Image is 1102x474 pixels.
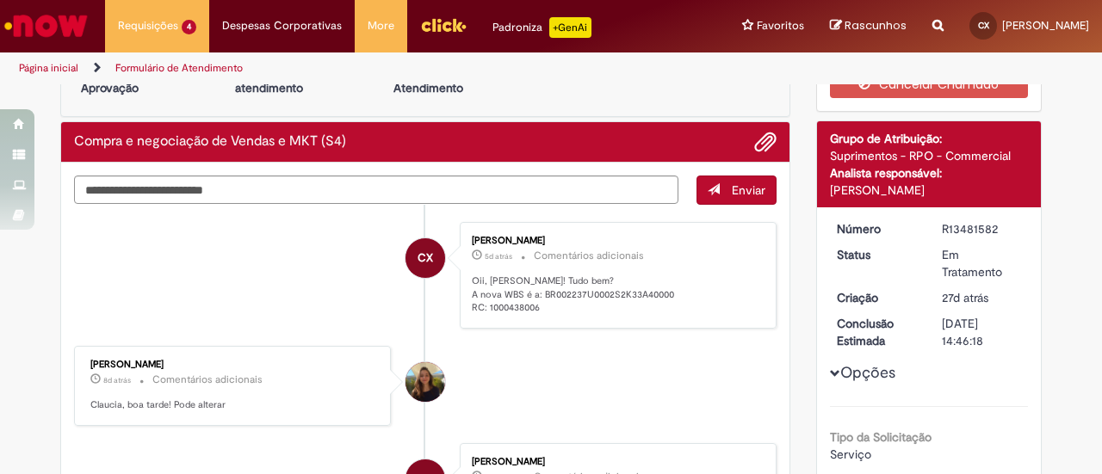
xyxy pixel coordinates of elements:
time: 04/09/2025 14:50:00 [942,290,988,305]
a: Página inicial [19,61,78,75]
div: [PERSON_NAME] [830,182,1029,199]
b: Tipo da Solicitação [830,429,932,445]
div: 04/09/2025 14:50:00 [942,289,1022,306]
div: [PERSON_NAME] [90,360,377,370]
dt: Status [824,246,930,263]
div: [PERSON_NAME] [472,236,758,246]
span: Rascunhos [845,17,907,34]
span: 4 [182,20,196,34]
span: CX [978,20,989,31]
div: [PERSON_NAME] [472,457,758,467]
button: Enviar [696,175,777,205]
img: click_logo_yellow_360x200.png [420,12,467,38]
span: CX [418,237,433,279]
img: ServiceNow [2,9,90,43]
p: Claucia, boa tarde! Pode alterar [90,398,377,412]
span: Enviar [732,182,765,198]
button: Adicionar anexos [754,131,777,153]
small: Comentários adicionais [152,372,263,387]
div: Analista responsável: [830,164,1029,182]
div: [DATE] 14:46:18 [942,315,1022,349]
span: [PERSON_NAME] [1002,18,1089,33]
div: Lara Moccio Breim Solera [406,362,445,402]
dt: Conclusão Estimada [824,315,930,349]
div: Padroniza [492,17,591,38]
button: Cancelar Chamado [830,71,1029,98]
dt: Criação [824,289,930,306]
span: More [368,17,394,34]
time: 23/09/2025 17:48:47 [103,375,131,385]
div: Claudia Perdigao Xavier [406,238,445,278]
span: Favoritos [757,17,804,34]
div: Em Tratamento [942,246,1022,280]
a: Rascunhos [830,18,907,34]
div: Suprimentos - RPO - Commercial [830,147,1029,164]
textarea: Digite sua mensagem aqui... [74,175,678,204]
span: Despesas Corporativas [222,17,342,34]
span: Requisições [118,17,178,34]
div: Grupo de Atribuição: [830,130,1029,147]
ul: Trilhas de página [13,52,721,84]
span: 8d atrás [103,375,131,385]
span: 5d atrás [485,251,512,262]
p: Oii, [PERSON_NAME]! Tudo bem? A nova WBS é a: BR002237U0002S2K33A40000 RC: 1000438006 [472,274,758,315]
a: Formulário de Atendimento [115,61,243,75]
span: 27d atrás [942,290,988,305]
span: Serviço [830,446,871,462]
div: R13481582 [942,220,1022,237]
h2: Compra e negociação de Vendas e MKT (S4) Histórico de tíquete [74,134,346,150]
p: +GenAi [549,17,591,38]
dt: Número [824,220,930,237]
small: Comentários adicionais [534,249,644,263]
